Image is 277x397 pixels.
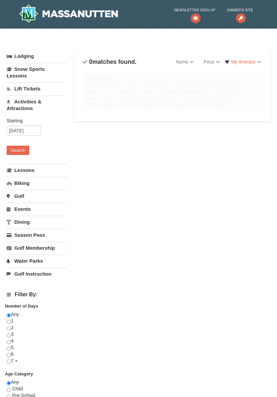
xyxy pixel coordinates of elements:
[174,7,215,20] a: Newsletter Sign Up
[19,4,118,23] img: Massanutten Resort Logo
[221,57,265,67] a: My Itinerary
[19,4,118,23] a: Massanutten Resort
[7,164,67,176] a: Lessons
[7,190,67,202] a: Golf
[7,216,67,228] a: Dining
[7,63,67,82] a: Snow Sports Lessons
[5,304,38,309] strong: Number of Days
[174,7,215,13] span: Newsletter Sign Up
[7,292,67,298] h4: Filter By:
[227,7,253,13] span: Owner's Site
[88,76,117,81] strong: We are sorry!
[7,95,67,114] a: Activities & Attractions
[7,268,67,280] a: Golf Instruction
[7,311,67,371] div: Any 1 2 3 4 5 6 7 +
[227,7,253,20] a: Owner's Site
[7,177,67,189] a: Biking
[5,371,33,376] strong: Age Category
[7,146,29,155] button: Search
[7,117,62,124] label: Starting
[7,229,67,241] a: Season Pass
[7,242,67,254] a: Golf Membership
[7,82,67,95] a: Lift Tickets
[7,50,67,62] a: Lodging
[199,55,225,68] a: Price
[12,386,23,391] span: Child
[7,203,67,215] a: Events
[171,55,199,68] a: Name
[7,255,67,267] a: Water Parks
[83,72,262,111] div: The activity that you are searching for is currently unavailable online for the date you have sel...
